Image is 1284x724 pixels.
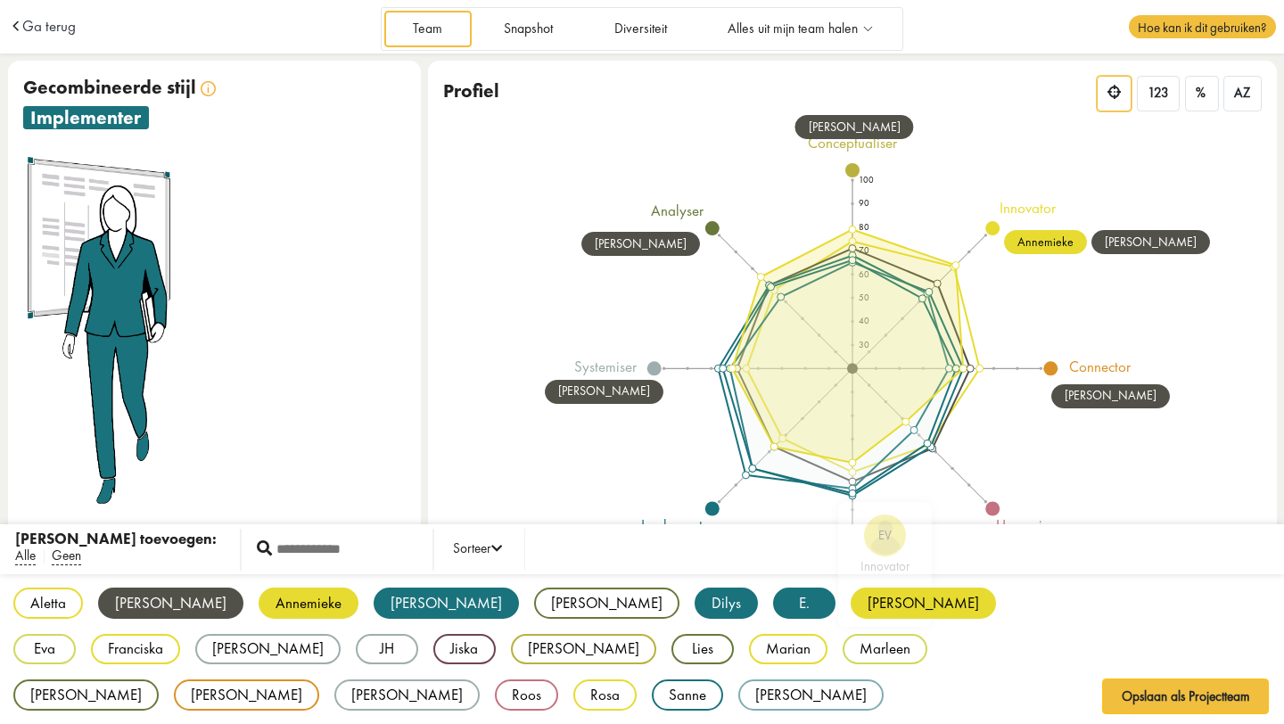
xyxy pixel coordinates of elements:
div: Jiska [433,634,496,665]
div: [PERSON_NAME] [545,380,663,404]
div: Lies [671,634,734,665]
div: [PERSON_NAME] [511,634,656,665]
a: Team [384,11,472,47]
div: [PERSON_NAME] [13,679,159,711]
div: Annemieke [259,588,358,619]
span: Geen [52,547,81,565]
div: Marleen [843,634,927,665]
button: Opslaan als Projectteam [1102,679,1270,714]
div: Dilys [695,588,758,619]
div: Roos [495,679,558,711]
div: [PERSON_NAME] [98,588,243,619]
div: E. [773,588,835,619]
div: innovator [847,560,923,573]
span: Alles uit mijn team halen [728,21,858,37]
text: 90 [859,197,869,209]
tspan: connector [1069,357,1132,376]
div: Marian [749,634,827,665]
img: info.svg [201,81,216,96]
div: [PERSON_NAME] [195,634,341,665]
tspan: innovator [999,198,1056,218]
span: Hoe kan ik dit gebruiken? [1129,15,1275,38]
div: [PERSON_NAME] [851,588,996,619]
span: Gecombineerde stijl [23,75,196,99]
tspan: analyser [651,200,704,219]
div: [PERSON_NAME] toevoegen: [15,529,217,550]
span: Alle [15,547,36,565]
div: [PERSON_NAME] [1051,384,1170,408]
div: Sanne [652,679,723,711]
a: Diversiteit [585,11,695,47]
span: AZ [1234,85,1250,102]
text: 100 [859,174,874,185]
div: Franciska [91,634,180,665]
tspan: humaniser [995,515,1059,535]
div: [PERSON_NAME] [738,679,884,711]
span: 123 [1148,85,1169,102]
span: implementer [23,106,149,129]
div: Sorteer [453,539,502,560]
div: JH [356,634,418,665]
tspan: implementer [641,515,715,535]
div: [PERSON_NAME] [174,679,319,711]
div: Rosa [573,679,637,711]
div: Eva [13,634,76,665]
tspan: systemiser [573,357,637,376]
span: % [1196,85,1206,102]
div: [PERSON_NAME] [334,679,480,711]
div: Aletta [13,588,83,619]
span: Ga terug [22,19,76,34]
div: [PERSON_NAME] [534,588,679,619]
span: Profiel [443,78,499,103]
text: 80 [859,221,869,233]
img: implementer.png [23,152,178,508]
div: [PERSON_NAME] [1091,230,1210,254]
div: [PERSON_NAME] [374,588,519,619]
a: Snapshot [474,11,581,47]
div: Annemieke [1004,230,1087,254]
span: Ev [864,528,907,543]
div: [PERSON_NAME] [581,232,700,256]
tspan: conceptualiser [808,133,898,152]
